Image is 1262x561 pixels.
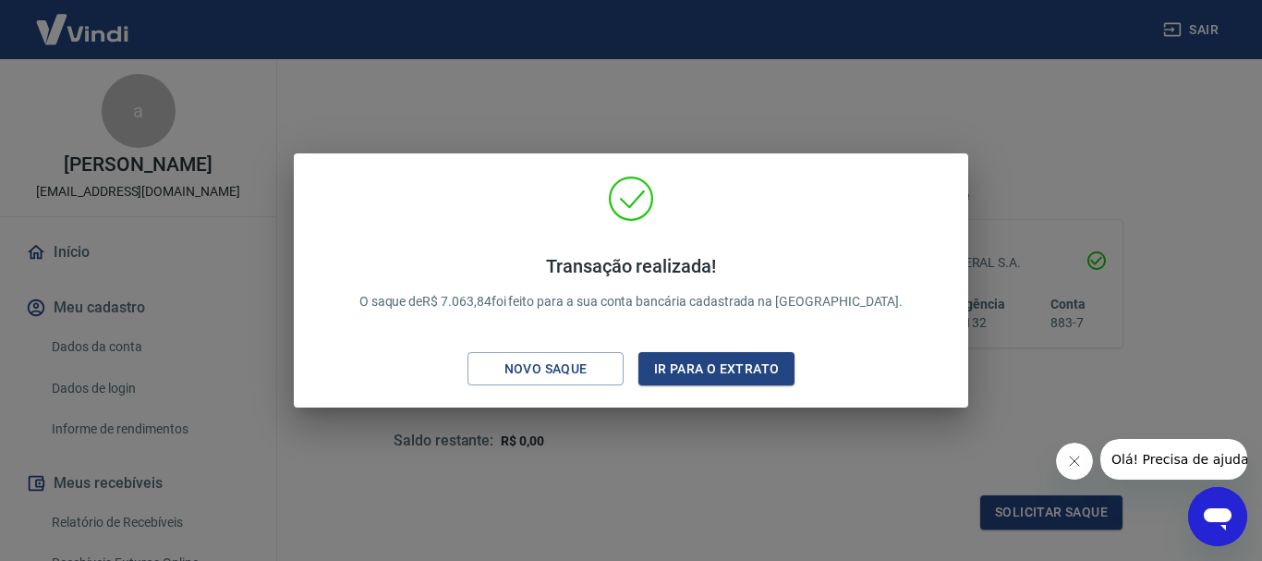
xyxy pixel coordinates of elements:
iframe: Mensagem da empresa [1100,439,1247,480]
span: Olá! Precisa de ajuda? [11,13,155,28]
p: O saque de R$ 7.063,84 foi feito para a sua conta bancária cadastrada na [GEOGRAPHIC_DATA]. [359,255,904,311]
h4: Transação realizada! [359,255,904,277]
iframe: Botão para abrir a janela de mensagens [1188,487,1247,546]
button: Ir para o extrato [638,352,795,386]
iframe: Fechar mensagem [1056,443,1093,480]
button: Novo saque [467,352,624,386]
div: Novo saque [482,358,610,381]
